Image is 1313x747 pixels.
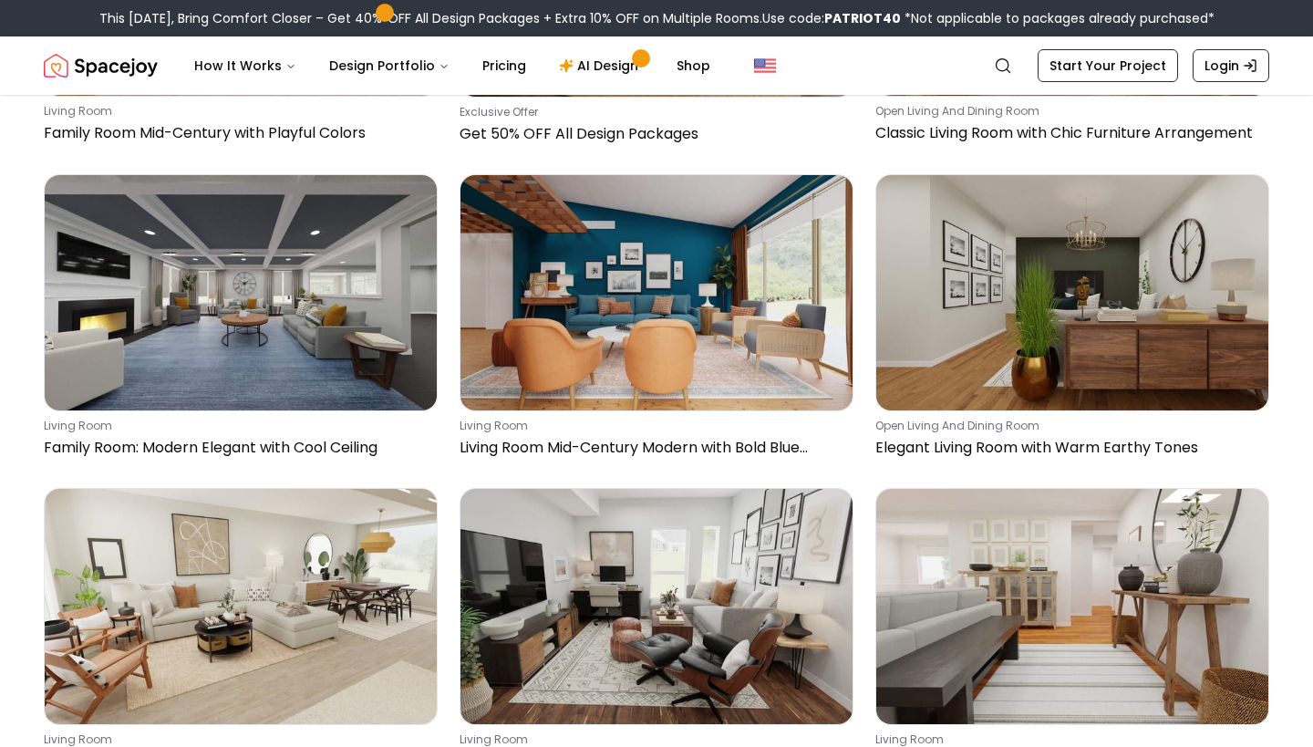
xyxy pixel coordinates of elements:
[875,122,1262,144] p: Classic Living Room with Chic Furniture Arrangement
[44,36,1269,95] nav: Global
[824,9,901,27] b: PATRIOT40
[180,47,725,84] nav: Main
[460,123,846,145] p: Get 50% OFF All Design Packages
[44,47,158,84] img: Spacejoy Logo
[315,47,464,84] button: Design Portfolio
[876,175,1268,410] img: Elegant Living Room with Warm Earthy Tones
[460,105,846,119] p: Exclusive Offer
[99,9,1215,27] div: This [DATE], Bring Comfort Closer – Get 40% OFF All Design Packages + Extra 10% OFF on Multiple R...
[1038,49,1178,82] a: Start Your Project
[876,489,1268,724] img: Living Room: Modern Elegant with Neutral Vibes
[875,174,1269,466] a: Elegant Living Room with Warm Earthy Tonesopen living and dining roomElegant Living Room with War...
[460,437,846,459] p: Living Room Mid-Century Modern with Bold Blue Tones
[460,174,853,466] a: Living Room Mid-Century Modern with Bold Blue Tonesliving roomLiving Room Mid-Century Modern with...
[875,732,1262,747] p: living room
[662,47,725,84] a: Shop
[875,437,1262,459] p: Elegant Living Room with Warm Earthy Tones
[468,47,541,84] a: Pricing
[762,9,901,27] span: Use code:
[1193,49,1269,82] a: Login
[45,489,437,724] img: Living Room Modern Elegant with Conversational Layout
[875,104,1262,119] p: open living and dining room
[44,122,430,144] p: Family Room Mid-Century with Playful Colors
[44,437,430,459] p: Family Room: Modern Elegant with Cool Ceiling
[44,419,430,433] p: living room
[460,419,846,433] p: living room
[180,47,311,84] button: How It Works
[44,104,430,119] p: living room
[460,732,846,747] p: living room
[544,47,658,84] a: AI Design
[44,732,430,747] p: living room
[45,175,437,410] img: Family Room: Modern Elegant with Cool Ceiling
[875,419,1262,433] p: open living and dining room
[901,9,1215,27] span: *Not applicable to packages already purchased*
[44,174,438,466] a: Family Room: Modern Elegant with Cool Ceilingliving roomFamily Room: Modern Elegant with Cool Cei...
[460,489,853,724] img: Living Room: Modern Elegant with Open Layout
[754,55,776,77] img: United States
[44,47,158,84] a: Spacejoy
[460,175,853,410] img: Living Room Mid-Century Modern with Bold Blue Tones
